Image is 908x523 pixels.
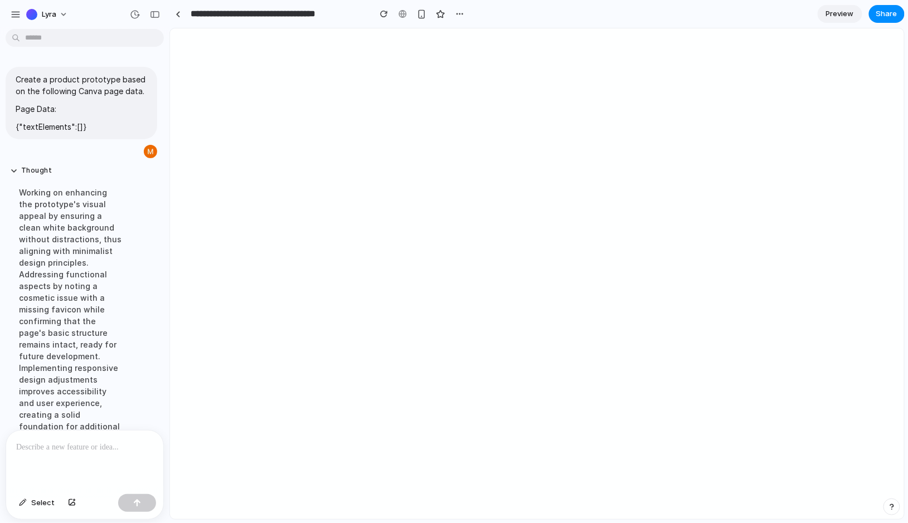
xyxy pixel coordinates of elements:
[16,121,147,133] p: {"textElements":[]}
[13,494,60,512] button: Select
[818,5,862,23] a: Preview
[31,497,55,509] span: Select
[42,9,56,20] span: Lyra
[826,8,854,19] span: Preview
[876,8,897,19] span: Share
[869,5,905,23] button: Share
[16,74,147,97] p: Create a product prototype based on the following Canva page data.
[16,103,147,115] p: Page Data:
[22,6,74,23] button: Lyra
